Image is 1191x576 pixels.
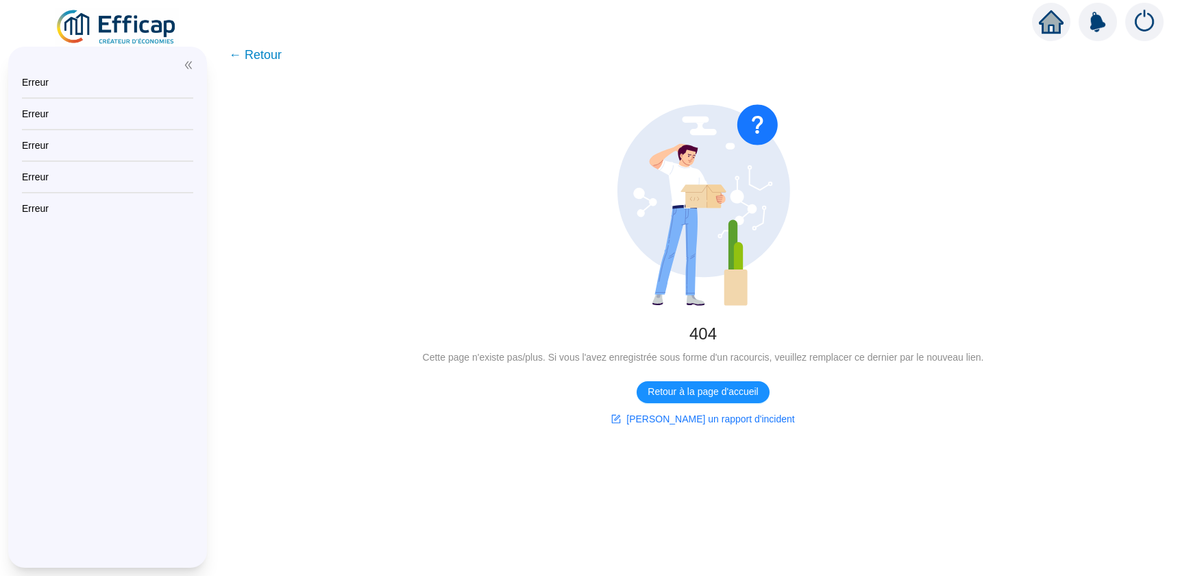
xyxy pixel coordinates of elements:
span: double-left [184,60,193,70]
span: ← Retour [229,45,282,64]
span: home [1039,10,1064,34]
span: [PERSON_NAME] un rapport d'incident [626,412,794,427]
img: efficap energie logo [55,8,179,47]
img: alerts [1079,3,1117,41]
div: Erreur [22,75,193,89]
div: 404 [237,323,1169,345]
div: Cette page n'existe pas/plus. Si vous l'avez enregistrée sous forme d'un racourcis, veuillez remp... [237,350,1169,365]
button: Retour à la page d'accueil [637,381,769,403]
div: Erreur [22,107,193,121]
span: Retour à la page d'accueil [648,385,758,399]
div: Erreur [22,170,193,184]
span: form [611,414,621,424]
img: alerts [1125,3,1164,41]
button: [PERSON_NAME] un rapport d'incident [600,409,805,431]
div: Erreur [22,139,193,152]
div: Erreur [22,202,193,215]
